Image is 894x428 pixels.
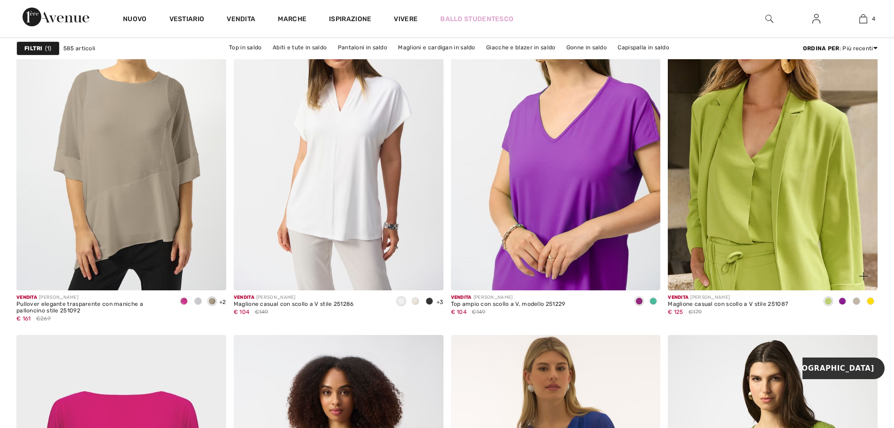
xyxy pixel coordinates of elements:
font: Maglione casual con scollo a V stile 251286 [234,301,354,307]
a: Capispalla in saldo [613,41,674,54]
div: Verde [821,294,835,310]
div: Orchidea viola [177,294,191,310]
font: € 125 [668,309,683,315]
div: Pietra di luna [408,294,422,310]
div: Orchidea viola [835,294,849,310]
a: Registrazione [805,13,828,25]
div: Vaniglia [394,294,408,310]
a: Nuovo [123,15,147,25]
font: € 104 [234,309,250,315]
font: +2 [219,299,226,305]
a: Vivere [394,14,418,24]
font: Nuovo [123,15,147,23]
font: Maglione casual con scollo a V stile 251087 [668,301,788,307]
div: Orchidea viola [632,294,646,310]
font: Vendita [234,295,254,300]
font: € 104 [451,309,467,315]
a: Vendita [227,15,255,25]
font: : Più recenti [840,45,873,52]
font: €179 [688,309,702,315]
font: [PERSON_NAME] [690,295,730,300]
font: +3 [436,299,443,305]
font: [PERSON_NAME] [474,295,513,300]
font: Vendita [16,295,37,300]
font: Vendita [227,15,255,23]
a: 4 [840,13,886,24]
font: €149 [472,309,485,315]
font: Giacche e blazer in saldo [486,44,556,51]
font: [PERSON_NAME] [39,295,78,300]
img: cerca nel sito web [765,13,773,24]
font: Pullover elegante trasparente con maniche a palloncino stile 251092 [16,301,143,314]
font: Top in saldo [229,44,262,51]
a: Maglioni e cardigan in saldo [393,41,480,54]
div: Duna [205,294,219,310]
img: plus_v2.svg [859,272,868,280]
font: Top ampio con scollo a V, modello 251229 [451,301,565,307]
font: Abiti e tute in saldo [273,44,327,51]
img: La mia borsa [859,13,867,24]
font: Vendita [668,295,688,300]
font: Maglioni e cardigan in saldo [398,44,475,51]
font: Pantaloni in saldo [338,44,387,51]
font: Vivere [394,15,418,23]
font: Vestiario [169,15,205,23]
font: Gonne in saldo [566,44,607,51]
div: Agrumi [863,294,878,310]
font: Marche [278,15,306,23]
img: 1a Avenue [23,8,89,26]
font: 1 [47,45,49,52]
a: Top in saldo [224,41,267,54]
div: Giardino verde [646,294,660,310]
div: Duna [849,294,863,310]
img: Le mie informazioni [812,13,820,24]
font: Capispalla in saldo [618,44,669,51]
font: [PERSON_NAME] [256,295,296,300]
font: Vendita [451,295,472,300]
font: 585 articoli [63,45,96,52]
a: Giacche e blazer in saldo [481,41,560,54]
a: Ballo studentesco [440,14,513,24]
iframe: Apre un widget in cui puoi chattare con uno dei nostri agenti [802,358,885,381]
font: € 161 [16,315,31,322]
font: Ispirazione [329,15,371,23]
div: Nero [422,294,436,310]
a: Vestiario [169,15,205,25]
a: Pantaloni in saldo [333,41,392,54]
a: Gonne in saldo [562,41,611,54]
a: Marche [278,15,306,25]
div: Vaniglia 30 [191,294,205,310]
font: Filtri [24,45,43,52]
font: €149 [255,309,268,315]
font: Ballo studentesco [440,15,513,23]
font: €269 [36,315,51,322]
font: Ordina per [803,45,840,52]
a: Abiti e tute in saldo [268,41,331,54]
font: 4 [872,16,875,22]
